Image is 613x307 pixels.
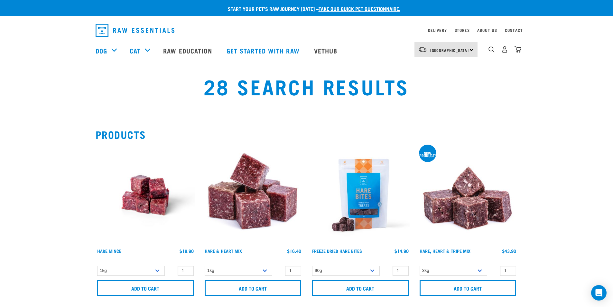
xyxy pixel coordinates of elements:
a: take our quick pet questionnaire. [319,7,400,10]
nav: dropdown navigation [90,21,523,39]
img: Raw Essentials Logo [96,24,174,37]
a: Hare & Heart Mix [205,250,242,252]
a: Stores [455,29,470,31]
a: About Us [477,29,497,31]
span: [GEOGRAPHIC_DATA] [430,49,469,51]
a: Raw Education [157,38,220,63]
a: Get started with Raw [220,38,308,63]
h1: 28 Search Results [114,74,499,98]
input: 1 [285,266,301,276]
input: Add to cart [97,280,194,296]
input: 1 [178,266,194,276]
a: Hare, Heart & Tripe Mix [420,250,470,252]
a: Dog [96,46,107,55]
div: new product! [419,152,436,157]
input: Add to cart [205,280,301,296]
div: $14.90 [395,248,409,254]
a: Hare Mince [97,250,121,252]
img: 1175 Rabbit Heart Tripe Mix 01 [418,145,518,245]
img: van-moving.png [418,47,427,53]
img: Raw Essentials Hare Mince Raw Bites For Cats & Dogs [96,145,195,245]
input: Add to cart [420,280,516,296]
input: 1 [393,266,409,276]
div: Open Intercom Messenger [591,285,607,301]
img: Pile Of Cubed Hare Heart For Pets [203,145,303,245]
div: $18.90 [180,248,194,254]
img: Raw Essentials Freeze Dried Hare Bites [311,145,410,245]
img: home-icon@2x.png [515,46,521,53]
a: Freeze Dried Hare Bites [312,250,362,252]
img: user.png [501,46,508,53]
h2: Products [96,129,518,140]
a: Contact [505,29,523,31]
div: $43.90 [502,248,516,254]
a: Cat [130,46,141,55]
div: $16.40 [287,248,301,254]
input: 1 [500,266,516,276]
img: home-icon-1@2x.png [488,46,495,53]
a: Vethub [308,38,346,63]
input: Add to cart [312,280,409,296]
a: Delivery [428,29,447,31]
